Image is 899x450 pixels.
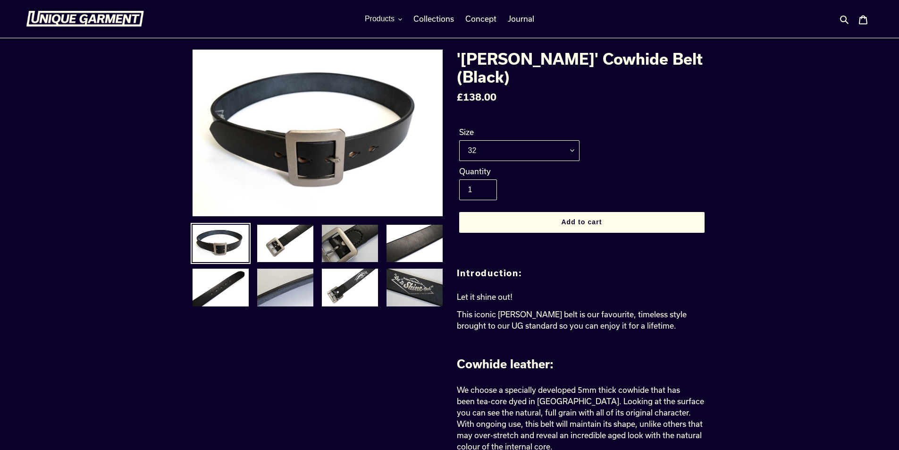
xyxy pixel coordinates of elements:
span: Cowhide leather: [457,357,554,371]
span: Add to cart [561,218,602,226]
img: Load image into Gallery viewer, &#39;Garrison&#39; Cowhide Belt (Black) [256,224,314,263]
button: Products [360,12,407,26]
a: Concept [461,12,501,26]
a: Collections [409,12,459,26]
img: Load image into Gallery viewer, &#39;Garrison&#39; Cowhide Belt (Black) [386,224,444,263]
img: Load image into Gallery viewer, &#39;Garrison&#39; Cowhide Belt (Black) [192,224,250,263]
span: Collections [413,14,454,24]
img: Load image into Gallery viewer, &#39;Garrison&#39; Cowhide Belt (Black) [192,268,250,307]
a: Journal [503,12,539,26]
span: £138.00 [457,91,496,102]
span: Let it shine out! [457,292,513,301]
p: This iconic [PERSON_NAME] belt is our favourite, timeless style brought to our UG standard so you... [457,309,707,331]
img: Load image into Gallery viewer, &#39;Garrison&#39; Cowhide Belt (Black) [321,224,379,263]
img: 'Garrison' Cowhide Belt (Black) [193,50,443,216]
h1: '[PERSON_NAME]' Cowhide Belt (Black) [457,50,707,86]
span: Products [365,15,395,23]
span: Concept [465,14,496,24]
button: Add to cart [459,212,705,233]
img: Load image into Gallery viewer, &#39;Garrison&#39; Cowhide Belt (Black) [256,268,314,307]
label: Size [459,127,580,138]
img: Load image into Gallery viewer, &#39;Garrison&#39; Cowhide Belt (Black) [386,268,444,307]
span: Journal [508,14,534,24]
img: Unique Garment [26,11,144,27]
img: Load image into Gallery viewer, &#39;Garrison&#39; Cowhide Belt (Black) [321,268,379,307]
label: Quantity [459,166,580,177]
span: Introduction: [457,268,522,278]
